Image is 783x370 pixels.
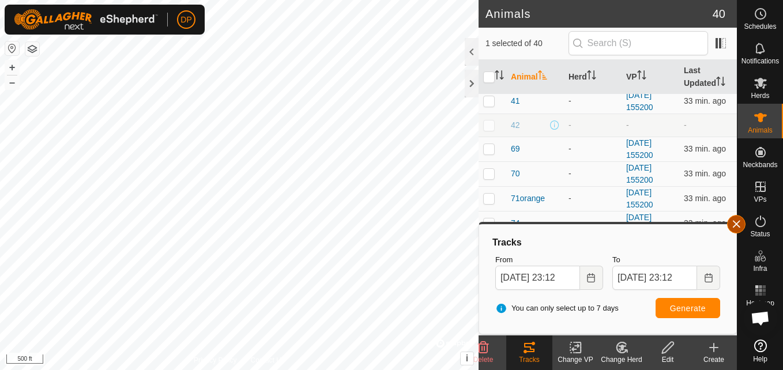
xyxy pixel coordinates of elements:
span: Sep 10, 2025, 10:38 PM [684,218,726,228]
label: To [612,254,720,266]
p-sorticon: Activate to sort [716,78,725,88]
div: Tracks [491,236,725,250]
span: 71orange [511,192,545,205]
span: Generate [670,304,706,313]
img: Gallagher Logo [14,9,158,30]
div: Edit [645,354,691,365]
p-sorticon: Activate to sort [637,72,646,81]
p-sorticon: Activate to sort [587,72,596,81]
div: - [569,95,617,107]
button: Choose Date [697,266,720,290]
span: Heatmap [746,300,774,307]
span: Infra [753,265,767,272]
div: Change Herd [598,354,645,365]
div: Open chat [743,301,778,335]
button: Generate [656,298,720,318]
span: Delete [473,356,494,364]
th: VP [622,60,679,95]
span: Sep 10, 2025, 10:38 PM [684,194,726,203]
div: Tracks [506,354,552,365]
a: Help [737,335,783,367]
span: Schedules [744,23,776,30]
span: Sep 10, 2025, 10:38 PM [684,169,726,178]
span: - [684,120,687,130]
th: Last Updated [679,60,737,95]
app-display-virtual-paddock-transition: - [626,120,629,130]
a: [DATE] 155200 [626,138,653,160]
div: Change VP [552,354,598,365]
div: - [569,119,617,131]
span: Neckbands [743,161,777,168]
span: 40 [713,5,725,22]
a: [DATE] 155200 [626,90,653,112]
a: Privacy Policy [194,355,237,365]
span: Notifications [741,58,779,65]
th: Animal [506,60,564,95]
span: 70 [511,168,520,180]
a: Contact Us [251,355,285,365]
button: Choose Date [580,266,603,290]
a: [DATE] 155200 [626,213,653,234]
button: – [5,75,19,89]
span: Herds [751,92,769,99]
button: i [461,352,473,365]
span: i [466,353,468,363]
div: - [569,168,617,180]
button: Reset Map [5,41,19,55]
a: [DATE] 155200 [626,163,653,184]
span: 42 [511,119,520,131]
span: 69 [511,143,520,155]
div: Create [691,354,737,365]
span: DP [180,14,191,26]
span: You can only select up to 7 days [495,303,619,314]
span: Status [750,231,770,237]
button: + [5,61,19,74]
div: - [569,217,617,229]
span: 74 [511,217,520,229]
span: Sep 10, 2025, 10:38 PM [684,96,726,105]
th: Herd [564,60,622,95]
label: From [495,254,603,266]
p-sorticon: Activate to sort [538,72,547,81]
button: Map Layers [25,42,39,56]
div: - [569,192,617,205]
span: 41 [511,95,520,107]
span: VPs [754,196,766,203]
span: Sep 10, 2025, 10:38 PM [684,144,726,153]
span: Help [753,356,767,363]
a: [DATE] 155200 [626,188,653,209]
span: 1 selected of 40 [485,37,569,50]
h2: Animals [485,7,713,21]
p-sorticon: Activate to sort [495,72,504,81]
span: Animals [748,127,773,134]
input: Search (S) [569,31,708,55]
div: - [569,143,617,155]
